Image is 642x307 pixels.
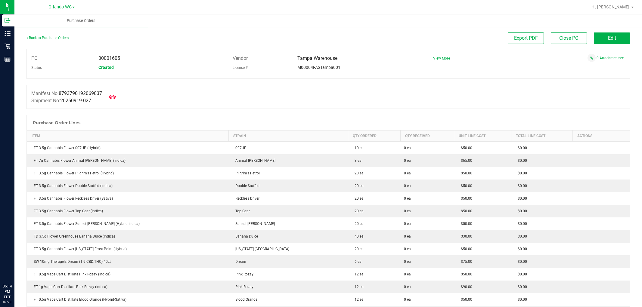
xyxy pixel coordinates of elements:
[31,170,225,176] div: FT 3.5g Cannabis Flower Pilgrim's Petrol (Hybrid)
[597,56,624,60] a: 0 Attachments
[458,259,472,264] span: $75.00
[348,130,400,142] th: Qty Ordered
[588,54,596,62] span: Attach a document
[60,98,91,103] span: 20250919-027
[229,130,348,142] th: Strain
[511,130,572,142] th: Total Line Cost
[31,54,38,63] label: PO
[232,209,250,213] span: Top Gear
[18,258,25,265] iframe: Resource center unread badge
[14,14,148,27] a: Purchase Orders
[515,247,527,251] span: $0.00
[232,196,259,201] span: Reckless Driver
[6,259,24,277] iframe: Resource center
[458,209,472,213] span: $50.00
[352,171,364,175] span: 20 ea
[5,56,11,62] inline-svg: Reports
[404,183,411,189] span: 0 ea
[404,272,411,277] span: 0 ea
[352,259,361,264] span: 6 ea
[404,284,411,290] span: 0 ea
[551,32,587,44] button: Close PO
[232,146,247,150] span: 007UP
[5,17,11,23] inline-svg: Inbound
[107,91,119,103] span: Mark as Arrived
[591,5,631,9] span: Hi, [PERSON_NAME]!
[26,36,69,40] a: Back to Purchase Orders
[514,35,538,41] span: Export PDF
[3,284,12,300] p: 06:14 PM EDT
[458,297,472,302] span: $50.00
[233,54,248,63] label: Vendor
[31,272,225,277] div: FT 0.5g Vape Cart Distillate Pink Rozay (Indica)
[98,65,114,70] span: Created
[400,130,454,142] th: Qty Received
[458,247,472,251] span: $50.00
[31,145,225,151] div: FT 3.5g Cannabis Flower 007UP (Hybrid)
[232,158,275,163] span: Animal [PERSON_NAME]
[454,130,511,142] th: Unit Line Cost
[404,208,411,214] span: 0 ea
[31,284,225,290] div: FT 1g Vape Cart Distillate Pink Rozay (Indica)
[404,297,411,302] span: 0 ea
[232,272,253,276] span: Pink Rozay
[232,184,259,188] span: Double Stuffed
[31,196,225,201] div: FT 3.5g Cannabis Flower Reckless Driver (Sativa)
[404,259,411,264] span: 0 ea
[59,91,102,96] span: 8793790192069037
[515,272,527,276] span: $0.00
[458,272,472,276] span: $50.00
[508,32,544,44] button: Export PDF
[404,145,411,151] span: 0 ea
[515,184,527,188] span: $0.00
[515,285,527,289] span: $0.00
[515,259,527,264] span: $0.00
[404,158,411,163] span: 0 ea
[31,183,225,189] div: FT 3.5g Cannabis Flower Double Stuffed (Indica)
[515,209,527,213] span: $0.00
[352,297,364,302] span: 12 ea
[515,297,527,302] span: $0.00
[433,56,450,60] a: View More
[232,297,257,302] span: Blood Orange
[559,35,578,41] span: Close PO
[31,158,225,163] div: FT 7g Cannabis Flower Animal [PERSON_NAME] (Indica)
[608,35,616,41] span: Edit
[458,171,472,175] span: $50.00
[458,196,472,201] span: $50.00
[458,184,472,188] span: $50.00
[59,18,104,23] span: Purchase Orders
[233,63,248,72] label: License #
[458,222,472,226] span: $50.00
[352,285,364,289] span: 12 ea
[31,97,91,104] label: Shipment No:
[5,43,11,49] inline-svg: Retail
[5,30,11,36] inline-svg: Inventory
[352,272,364,276] span: 12 ea
[27,130,229,142] th: Item
[352,146,364,150] span: 10 ea
[352,184,364,188] span: 20 ea
[232,222,275,226] span: Sunset [PERSON_NAME]
[232,171,260,175] span: Pilgrim's Petrol
[515,146,527,150] span: $0.00
[31,208,225,214] div: FT 3.5g Cannabis Flower Top Gear (Indica)
[404,234,411,239] span: 0 ea
[572,130,630,142] th: Actions
[515,234,527,238] span: $0.00
[232,259,246,264] span: Dream
[515,222,527,226] span: $0.00
[458,146,472,150] span: $50.00
[31,246,225,252] div: FT 3.5g Cannabis Flower [US_STATE] Frost Point (Hybrid)
[297,55,337,61] span: Tampa Warehouse
[352,158,361,163] span: 3 ea
[3,300,12,304] p: 09/20
[352,222,364,226] span: 20 ea
[352,209,364,213] span: 20 ea
[31,297,225,302] div: FT 0.5g Vape Cart Distillate Blood Orange (Hybrid-Sativa)
[458,285,472,289] span: $90.00
[594,32,630,44] button: Edit
[232,285,253,289] span: Pink Rozay
[515,158,527,163] span: $0.00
